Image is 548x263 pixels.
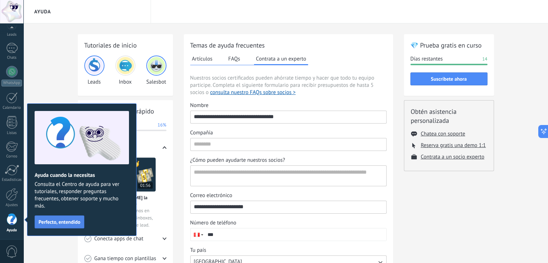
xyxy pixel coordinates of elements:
[146,55,166,85] div: Salesbot
[254,53,308,65] button: Contrata a un experto
[190,247,206,254] span: Tu país
[1,203,22,208] div: Ajustes
[190,41,387,50] h2: Temas de ayuda frecuentes
[191,201,386,213] input: Correo electrónico
[94,255,156,262] span: Gana tiempo con plantillas
[157,121,166,129] span: 16%
[1,55,22,60] div: Chats
[190,102,209,109] span: Nombre
[1,228,22,233] div: Ayuda
[1,80,22,86] div: WhatsApp
[191,166,385,186] textarea: ¿Cómo pueden ayudarte nuestros socios?
[1,178,22,182] div: Estadísticas
[482,55,487,63] span: 14
[84,41,166,50] h2: Tutoriales de inicio
[204,228,386,241] input: Número de teléfono
[94,235,143,242] span: Conecta apps de chat
[190,129,213,137] span: Compañía
[410,72,487,85] button: Suscríbete ahora
[1,106,22,110] div: Calendario
[35,181,129,210] span: Consulta el Centro de ayuda para ver tutoriales, responder preguntas frecuentes, obtener soporte ...
[35,215,84,228] button: Perfecto, entendido
[421,130,465,137] button: Chatea con soporte
[421,153,485,160] button: Contrata a un socio experto
[191,111,386,122] input: Nombre
[191,138,386,150] input: Compañía
[1,32,22,37] div: Leads
[1,154,22,159] div: Correo
[190,53,214,64] button: Artículos
[410,41,487,50] h2: 💎 Prueba gratis en curso
[115,55,135,85] div: Inbox
[210,89,295,96] button: consulta nuestro FAQs sobre socios >
[421,142,486,149] button: Reserva gratis una demo 1:1
[190,219,236,227] span: Número de teléfono
[431,76,467,81] span: Suscríbete ahora
[190,157,285,164] span: ¿Cómo pueden ayudarte nuestros socios?
[84,55,104,85] div: Leads
[35,172,129,179] h2: Ayuda cuando la necesitas
[227,53,242,64] button: FAQs
[39,219,80,224] span: Perfecto, entendido
[1,131,22,135] div: Listas
[410,55,443,63] span: Días restantes
[190,192,232,199] span: Correo electrónico
[190,75,387,96] span: Nuestros socios certificados pueden ahórrate tiempo y hacer que todo tu equipo participe. Complet...
[411,107,487,125] h2: Obtén asistencia personalizada
[191,228,204,241] div: Peru: + 51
